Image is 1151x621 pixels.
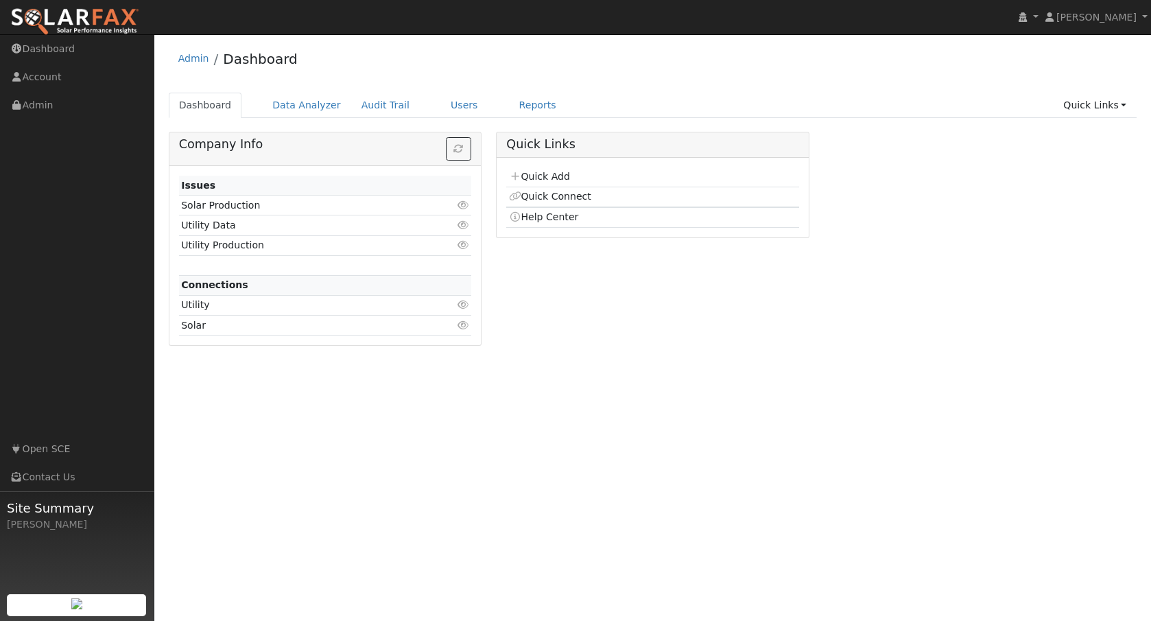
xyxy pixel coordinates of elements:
[262,93,351,118] a: Data Analyzer
[1056,12,1137,23] span: [PERSON_NAME]
[179,196,425,215] td: Solar Production
[178,53,209,64] a: Admin
[179,295,425,315] td: Utility
[509,93,567,118] a: Reports
[457,200,469,210] i: Click to view
[223,51,298,67] a: Dashboard
[506,137,798,152] h5: Quick Links
[179,137,471,152] h5: Company Info
[1053,93,1137,118] a: Quick Links
[457,220,469,230] i: Click to view
[7,517,147,532] div: [PERSON_NAME]
[181,180,215,191] strong: Issues
[457,300,469,309] i: Click to view
[7,499,147,517] span: Site Summary
[351,93,420,118] a: Audit Trail
[179,316,425,336] td: Solar
[169,93,242,118] a: Dashboard
[457,240,469,250] i: Click to view
[457,320,469,330] i: Click to view
[509,191,591,202] a: Quick Connect
[10,8,139,36] img: SolarFax
[509,171,570,182] a: Quick Add
[71,598,82,609] img: retrieve
[181,279,248,290] strong: Connections
[179,235,425,255] td: Utility Production
[179,215,425,235] td: Utility Data
[440,93,488,118] a: Users
[509,211,579,222] a: Help Center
